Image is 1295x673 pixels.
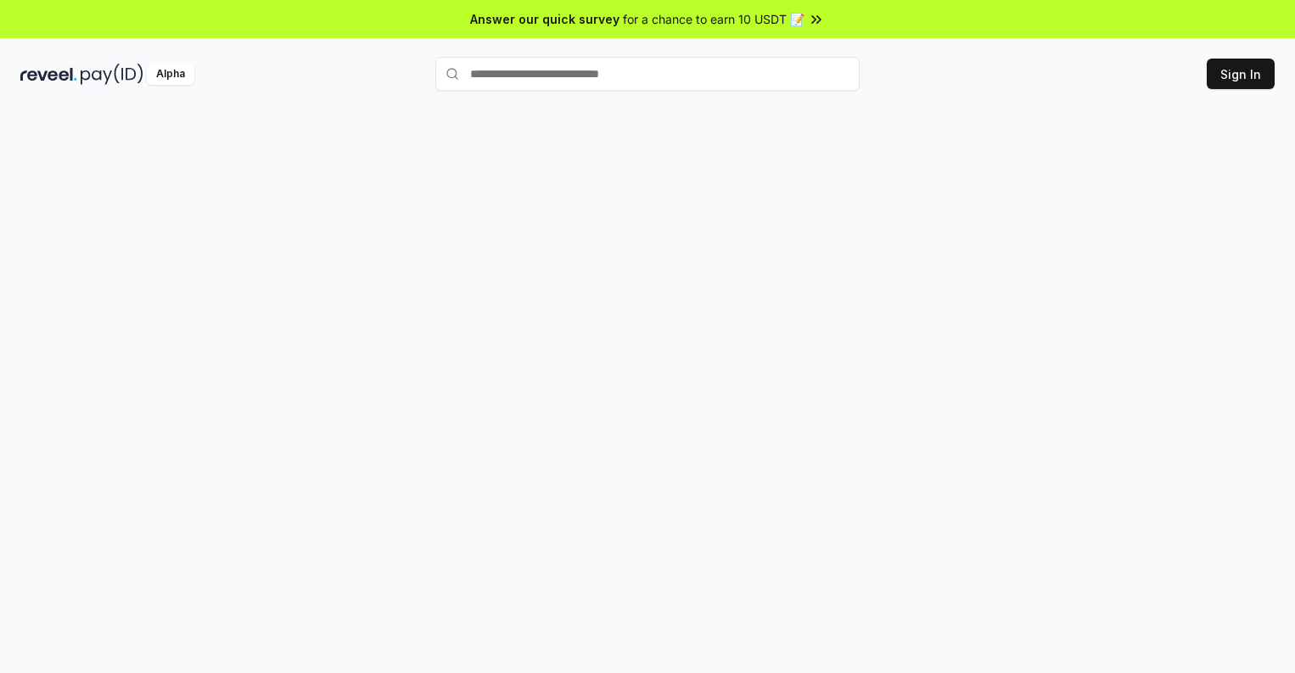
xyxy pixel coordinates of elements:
[1207,59,1275,89] button: Sign In
[147,64,194,85] div: Alpha
[20,64,77,85] img: reveel_dark
[81,64,143,85] img: pay_id
[623,10,804,28] span: for a chance to earn 10 USDT 📝
[470,10,619,28] span: Answer our quick survey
